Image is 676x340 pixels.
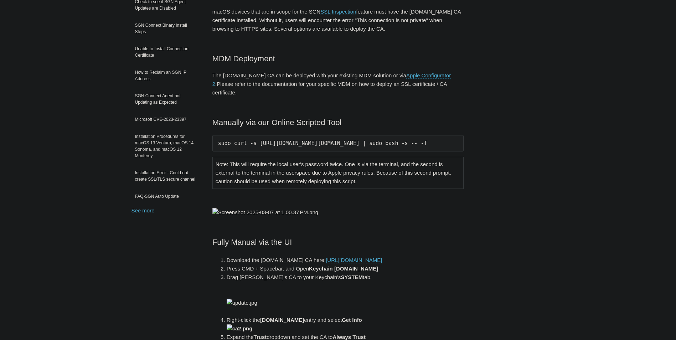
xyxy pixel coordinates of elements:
a: Unable to Install Connection Certificate [131,42,202,62]
a: See more [131,207,155,213]
h2: Fully Manual via the UI [212,236,464,248]
a: [URL][DOMAIN_NAME] [326,257,382,263]
p: The [DOMAIN_NAME] CA can be deployed with your existing MDM solution or via Please refer to the d... [212,71,464,97]
a: Installation Procedures for macOS 13 Ventura, macOS 14 Sonoma, and macOS 12 Monterey [131,130,202,163]
td: Note: This will require the local user's password twice. One is via the terminal, and the second ... [212,157,464,189]
img: Screenshot 2025-03-07 at 1.00.37 PM.png [212,208,318,217]
li: Drag [PERSON_NAME]'s CA to your Keychain's tab. [227,273,464,316]
a: SGN Connect Agent not Updating as Expected [131,89,202,109]
strong: Trust [254,334,267,340]
h2: MDM Deployment [212,52,464,65]
a: FAQ-SGN Auto Update [131,190,202,203]
a: SGN Connect Binary Install Steps [131,19,202,38]
li: Right-click the entry and select [227,316,464,333]
strong: Get Info [227,317,362,331]
h2: Manually via our Online Scripted Tool [212,116,464,129]
pre: sudo curl -s [URL][DOMAIN_NAME][DOMAIN_NAME] | sudo bash -s -- -f [212,135,464,151]
a: Apple Configurator 2. [212,72,451,87]
p: macOS devices that are in scope for the SGN feature must have the [DOMAIN_NAME] CA certificate in... [212,7,464,33]
li: Download the [DOMAIN_NAME] CA here: [227,256,464,264]
a: Microsoft CVE-2023-23397 [131,113,202,126]
img: ca2.png [227,324,253,333]
li: Press CMD + Spacebar, and Open [227,264,464,273]
strong: Keychain [DOMAIN_NAME] [309,266,378,272]
a: Installation Error - Could not create SSL/TLS secure channel [131,166,202,186]
a: SSL Inspection [320,9,356,15]
strong: SYSTEM [341,274,363,280]
img: update.jpg [227,299,257,307]
strong: [DOMAIN_NAME] [260,317,304,323]
a: How to Reclaim an SGN IP Address [131,66,202,86]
